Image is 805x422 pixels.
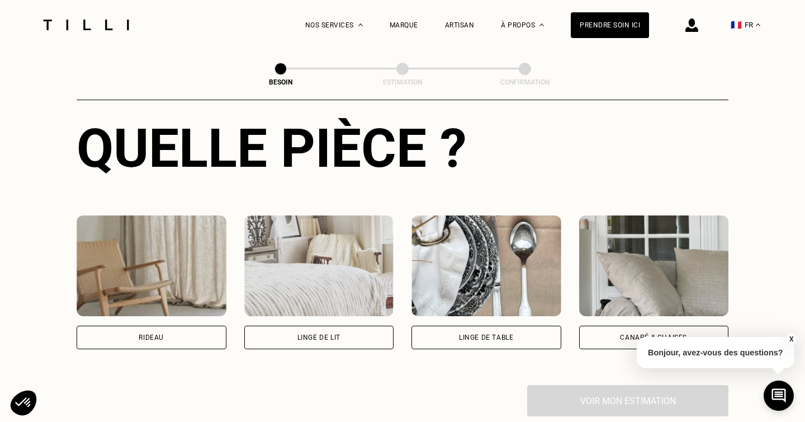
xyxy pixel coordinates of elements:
img: Tilli retouche votre Rideau [77,215,226,316]
a: Artisan [445,21,475,29]
span: 🇫🇷 [731,20,742,30]
button: X [785,333,797,345]
div: Linge de lit [297,334,340,341]
div: Confirmation [469,78,581,86]
img: Tilli retouche votre Linge de table [411,215,561,316]
div: Estimation [347,78,458,86]
div: Rideau [139,334,164,341]
div: Linge de table [459,334,513,341]
div: Besoin [225,78,337,86]
img: icône connexion [685,18,698,32]
img: Tilli retouche votre Canapé & chaises [579,215,729,316]
a: Marque [390,21,418,29]
img: Logo du service de couturière Tilli [39,20,133,30]
div: Canapé & chaises [620,334,687,341]
div: Quelle pièce ? [77,117,728,180]
img: menu déroulant [756,24,760,26]
img: Menu déroulant à propos [539,24,544,26]
img: Menu déroulant [358,24,363,26]
a: Prendre soin ici [571,12,649,38]
p: Bonjour, avez-vous des questions? [637,337,794,368]
img: Tilli retouche votre Linge de lit [244,215,394,316]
